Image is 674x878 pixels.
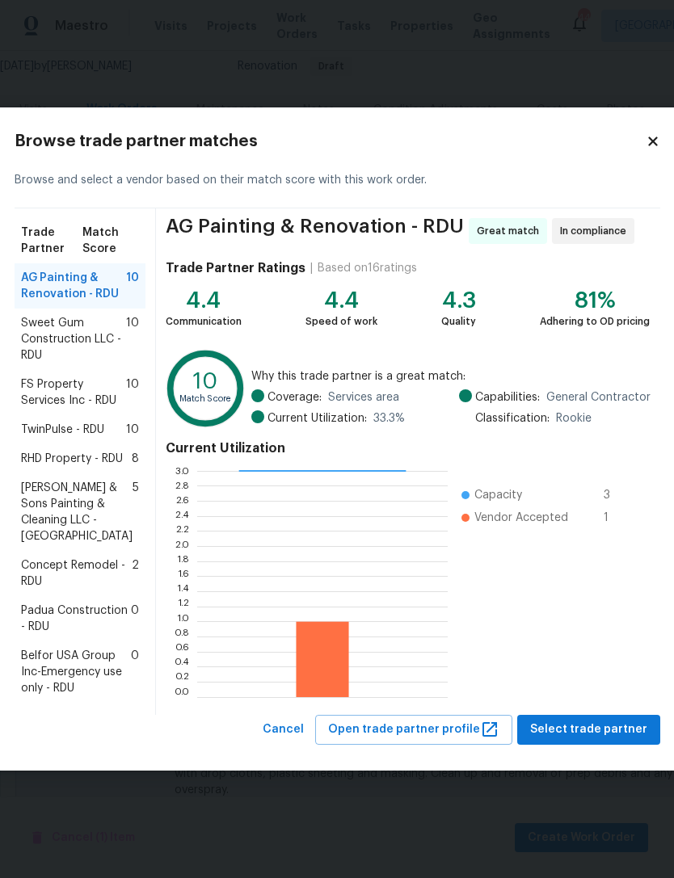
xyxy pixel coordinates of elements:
[174,662,189,671] text: 0.4
[21,376,126,409] span: FS Property Services Inc - RDU
[175,511,189,521] text: 2.4
[328,720,499,740] span: Open trade partner profile
[179,395,231,404] text: Match Score
[166,260,305,276] h4: Trade Partner Ratings
[132,557,139,590] span: 2
[126,376,139,409] span: 10
[21,480,133,544] span: [PERSON_NAME] & Sons Painting & Cleaning LLC - [GEOGRAPHIC_DATA]
[305,313,377,330] div: Speed of work
[315,715,512,745] button: Open trade partner profile
[21,315,126,363] span: Sweet Gum Construction LLC - RDU
[540,292,650,309] div: 81%
[305,260,318,276] div: |
[131,648,139,696] span: 0
[175,496,189,506] text: 2.6
[176,586,189,596] text: 1.4
[604,510,630,526] span: 1
[166,440,651,456] h4: Current Utilization
[175,541,189,551] text: 2.0
[82,225,139,257] span: Match Score
[126,315,139,363] span: 10
[166,292,242,309] div: 4.4
[267,389,322,405] span: Coverage:
[475,410,550,426] span: Classification:
[318,260,417,276] div: Based on 16 ratings
[267,410,367,426] span: Current Utilization:
[176,557,189,566] text: 1.8
[540,313,650,330] div: Adhering to OD pricing
[175,677,189,687] text: 0.2
[126,270,139,302] span: 10
[193,372,217,393] text: 10
[21,451,123,467] span: RHD Property - RDU
[546,389,651,405] span: General Contractor
[21,603,131,635] span: Padua Construction - RDU
[175,647,189,657] text: 0.6
[251,368,650,384] span: Why this trade partner is a great match:
[174,632,189,641] text: 0.8
[133,480,139,544] span: 5
[441,313,476,330] div: Quality
[328,389,399,405] span: Services area
[174,692,189,702] text: 0.0
[441,292,476,309] div: 4.3
[175,526,189,536] text: 2.2
[21,225,82,257] span: Trade Partner
[175,481,189,490] text: 2.8
[517,715,660,745] button: Select trade partner
[132,451,139,467] span: 8
[263,720,304,740] span: Cancel
[305,292,377,309] div: 4.4
[474,487,522,503] span: Capacity
[256,715,310,745] button: Cancel
[177,602,189,611] text: 1.2
[15,153,660,208] div: Browse and select a vendor based on their match score with this work order.
[177,571,189,581] text: 1.6
[21,422,104,438] span: TwinPulse - RDU
[373,410,405,426] span: 33.3 %
[21,557,132,590] span: Concept Remodel - RDU
[556,410,592,426] span: Rookie
[474,510,568,526] span: Vendor Accepted
[21,648,131,696] span: Belfor USA Group Inc-Emergency use only - RDU
[604,487,630,503] span: 3
[131,603,139,635] span: 0
[175,466,189,476] text: 3.0
[530,720,647,740] span: Select trade partner
[166,313,242,330] div: Communication
[477,223,546,239] span: Great match
[15,133,646,149] h2: Browse trade partner matches
[166,218,464,244] span: AG Painting & Renovation - RDU
[560,223,633,239] span: In compliance
[21,270,126,302] span: AG Painting & Renovation - RDU
[176,616,189,626] text: 1.0
[475,389,540,405] span: Capabilities:
[126,422,139,438] span: 10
